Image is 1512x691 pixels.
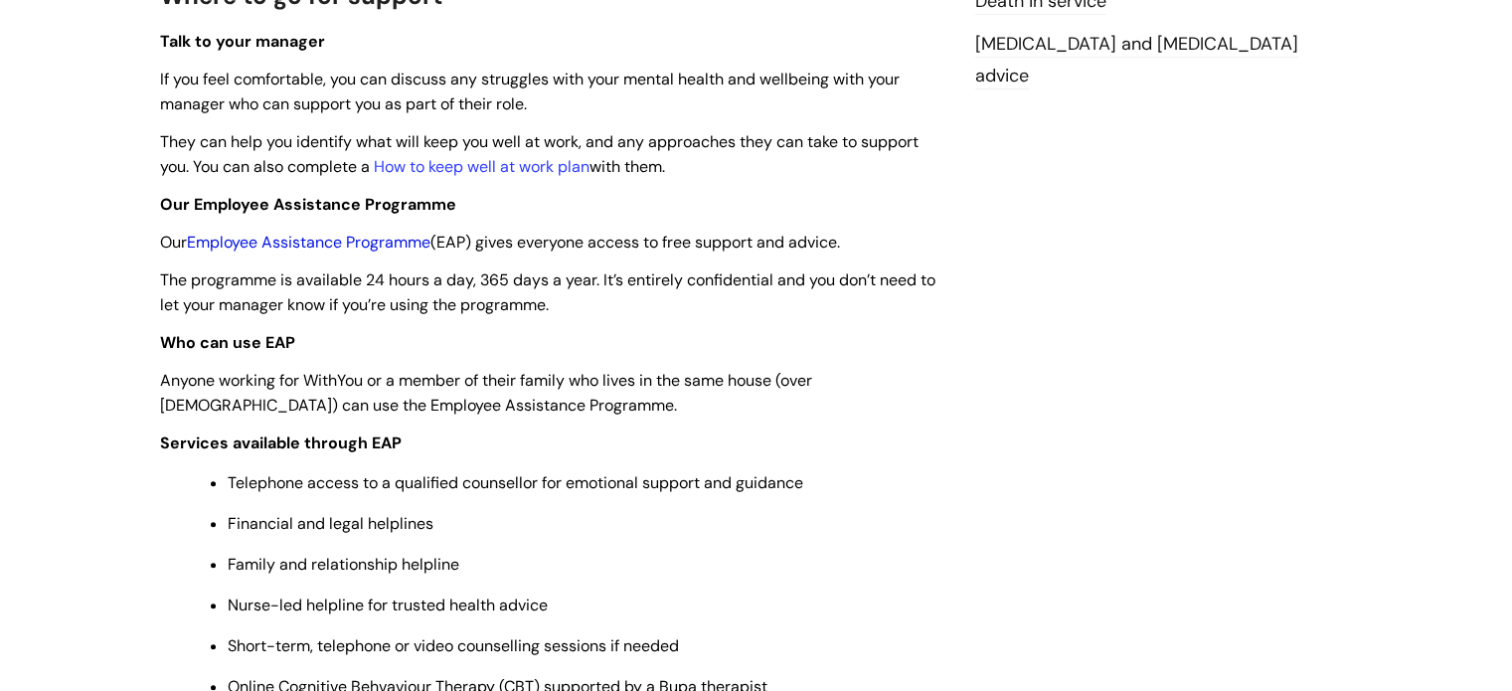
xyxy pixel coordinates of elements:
[160,232,840,253] span: Our (EAP) gives everyone access to free support and advice.
[228,554,459,575] span: Family and relationship helpline
[228,595,548,615] span: Nurse-led helpline for trusted health advice
[160,31,325,52] span: Talk to your manager
[160,69,900,114] span: If you feel comfortable, you can discuss any struggles with your mental health and wellbeing with...
[228,635,679,656] span: Short-term, telephone or video counselling sessions if needed
[160,332,295,353] strong: Who can use EAP
[187,232,430,253] a: Employee Assistance Programme
[160,432,402,453] strong: Services available through EAP
[160,194,456,215] span: Our Employee Assistance Programme
[228,513,433,534] span: Financial and legal helplines
[975,32,1298,89] a: [MEDICAL_DATA] and [MEDICAL_DATA] advice
[228,472,803,493] span: Telephone access to a qualified counsellor for emotional support and guidance
[160,131,919,177] span: They can help you identify what will keep you well at work, and any approaches they can take to s...
[374,156,589,177] a: How to keep well at work plan
[589,156,665,177] span: with them.
[160,370,812,416] span: Anyone working for WithYou or a member of their family who lives in the same house (over [DEMOGRA...
[160,269,935,315] span: The programme is available 24 hours a day, 365 days a year. It’s entirely confidential and you do...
